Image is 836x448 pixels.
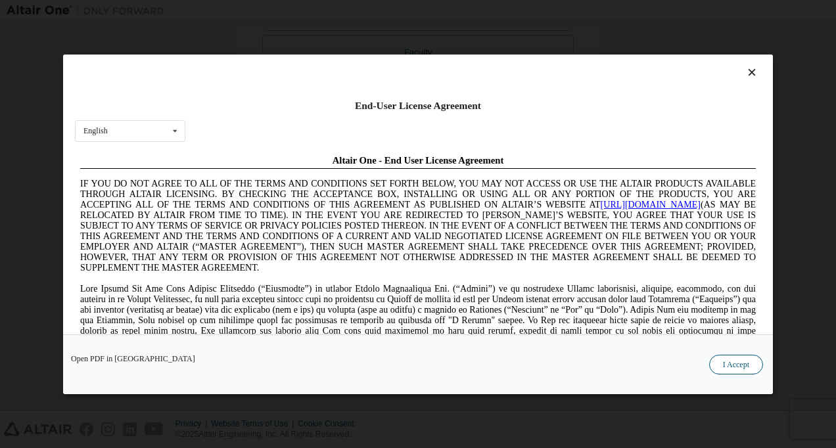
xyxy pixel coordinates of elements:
span: Altair One - End User License Agreement [258,5,429,16]
div: End-User License Agreement [75,99,761,112]
a: Open PDF in [GEOGRAPHIC_DATA] [71,354,195,362]
span: Lore Ipsumd Sit Ame Cons Adipisc Elitseddo (“Eiusmodte”) in utlabor Etdolo Magnaaliqua Eni. (“Adm... [5,134,681,228]
span: IF YOU DO NOT AGREE TO ALL OF THE TERMS AND CONDITIONS SET FORTH BELOW, YOU MAY NOT ACCESS OR USE... [5,29,681,123]
div: English [83,127,108,135]
a: [URL][DOMAIN_NAME] [526,50,626,60]
button: I Accept [709,354,763,374]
